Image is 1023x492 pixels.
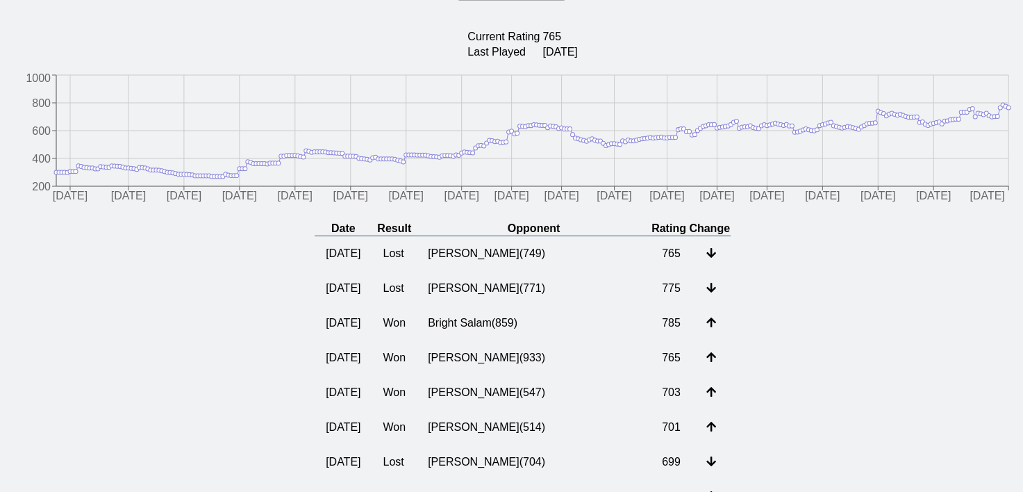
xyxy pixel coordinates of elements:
th: Opponent [417,222,651,236]
td: 775 [651,271,695,306]
tspan: 200 [32,181,51,192]
td: Bright Salam ( 859 ) [417,306,651,341]
td: [DATE] [315,410,372,445]
tspan: [DATE] [53,190,88,202]
td: [DATE] [315,341,372,375]
td: 765 [542,30,578,44]
td: 699 [651,445,695,479]
tspan: [DATE] [699,190,734,202]
td: [PERSON_NAME] ( 749 ) [417,236,651,272]
tspan: [DATE] [167,190,201,202]
td: [PERSON_NAME] ( 771 ) [417,271,651,306]
td: [DATE] [315,445,372,479]
tspan: [DATE] [222,190,257,202]
tspan: [DATE] [749,190,784,202]
td: 765 [651,341,695,375]
tspan: [DATE] [544,190,579,202]
th: Result [372,222,417,236]
tspan: [DATE] [333,190,368,202]
tspan: [DATE] [597,190,631,202]
tspan: 800 [32,97,51,109]
tspan: [DATE] [388,190,423,202]
td: 701 [651,410,695,445]
tspan: [DATE] [649,190,684,202]
td: Last Played [467,45,540,59]
tspan: [DATE] [916,190,951,202]
td: [DATE] [542,45,578,59]
td: [PERSON_NAME] ( 514 ) [417,410,651,445]
td: Current Rating [467,30,540,44]
tspan: [DATE] [278,190,313,202]
tspan: 600 [32,125,51,137]
td: Won [372,410,417,445]
td: Won [372,341,417,375]
th: Rating Change [651,222,731,236]
tspan: [DATE] [805,190,840,202]
td: Lost [372,445,417,479]
tspan: 1000 [26,72,51,84]
td: [DATE] [315,236,372,272]
td: [PERSON_NAME] ( 704 ) [417,445,651,479]
td: 785 [651,306,695,341]
td: 703 [651,375,695,410]
tspan: [DATE] [494,190,529,202]
td: Lost [372,271,417,306]
tspan: [DATE] [970,190,1004,202]
td: [DATE] [315,306,372,341]
td: [PERSON_NAME] ( 933 ) [417,341,651,375]
td: [DATE] [315,375,372,410]
td: [DATE] [315,271,372,306]
td: [PERSON_NAME] ( 547 ) [417,375,651,410]
tspan: [DATE] [111,190,146,202]
td: 765 [651,236,695,272]
td: Won [372,375,417,410]
tspan: 400 [32,153,51,165]
tspan: [DATE] [860,190,895,202]
td: Won [372,306,417,341]
td: Lost [372,236,417,272]
tspan: [DATE] [444,190,479,202]
th: Date [315,222,372,236]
